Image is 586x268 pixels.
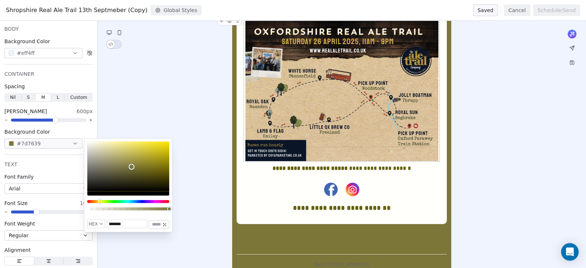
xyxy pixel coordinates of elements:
span: #eff4ff [17,49,35,57]
span: Font Weight [4,220,35,227]
div: TEXT [4,161,93,168]
span: Background Color [4,128,50,135]
div: Open Intercom Messenger [561,243,579,261]
span: Font Family [4,173,34,180]
span: L [57,94,59,101]
div: BODY [4,25,93,33]
span: S [27,94,30,101]
span: #7d7639 [17,140,41,148]
span: Custom [70,94,87,101]
div: Alpha [87,208,169,211]
span: 600px [77,108,93,115]
div: CONTAINER [4,70,93,78]
button: Cancel [504,4,530,16]
button: Saved [473,4,498,16]
span: Alignment [4,246,31,254]
span: Background Color [4,38,50,45]
span: 16px [80,200,93,207]
span: Nil [10,94,16,101]
div: Hue [87,200,169,203]
button: HEX [87,220,105,228]
span: Arial [9,185,21,192]
button: Schedule/Send [533,4,580,16]
button: Global Styles [151,5,202,15]
span: Shropshire Real Ale Trail 13th Septmeber (Copy) [6,6,148,15]
button: #7d7639 [4,138,82,149]
span: Spacing [4,83,25,90]
div: Color [87,142,169,191]
span: Regular [9,232,29,239]
span: Font Size [4,200,28,207]
span: [PERSON_NAME] [4,108,47,115]
button: #eff4ff [4,48,82,58]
